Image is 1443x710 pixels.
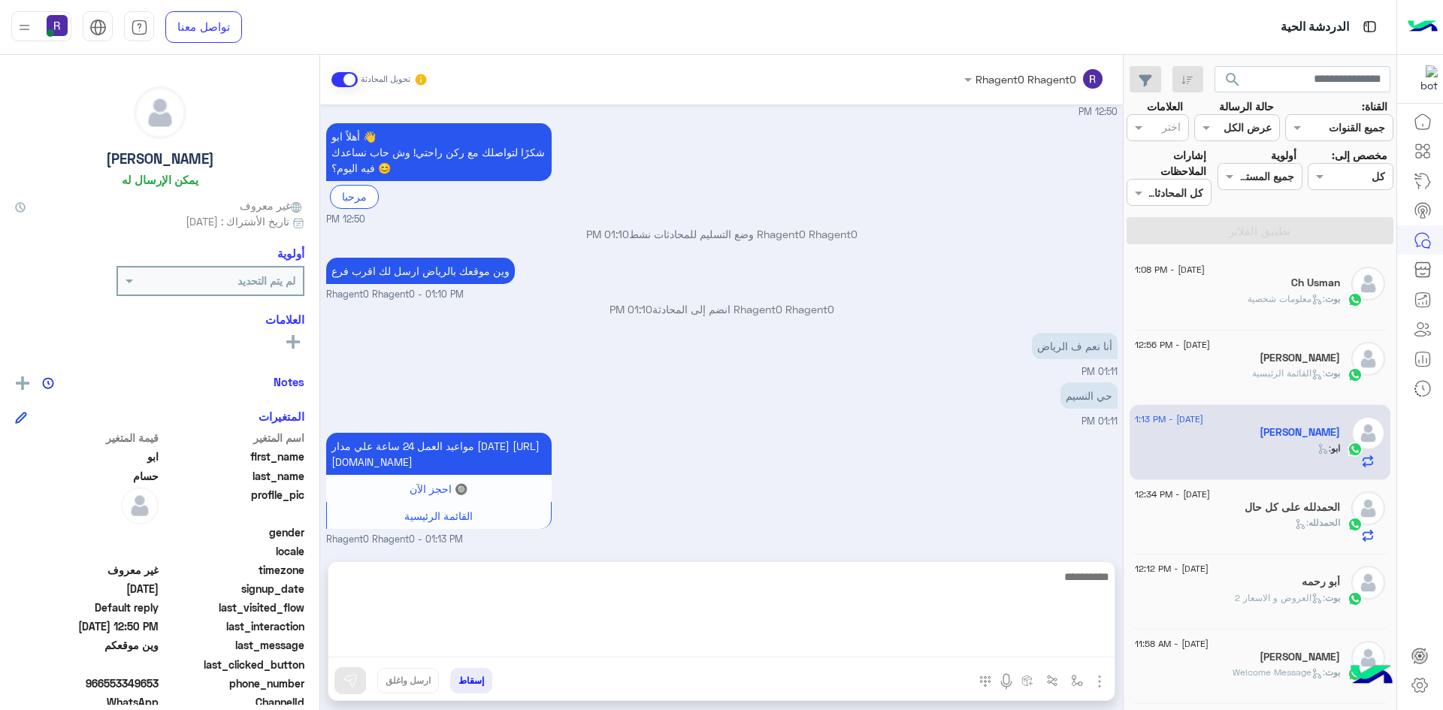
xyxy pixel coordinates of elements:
[15,468,159,484] span: حسام
[1162,119,1183,138] div: اختر
[1325,293,1340,304] span: بوت
[1281,17,1349,38] p: الدردشة الحية
[1295,517,1308,528] span: :
[997,672,1015,690] img: send voice note
[121,487,159,524] img: defaultAdmin.png
[124,11,154,43] a: tab
[15,694,159,710] span: 2
[326,226,1118,242] p: Rhagent0 Rhagent0 وضع التسليم للمحادثات نشط
[1135,263,1205,276] span: [DATE] - 1:08 PM
[326,213,365,227] span: 12:50 PM
[1332,147,1387,163] label: مخصص إلى:
[162,694,305,710] span: ChannelId
[186,213,289,229] span: تاريخ الأشتراك : [DATE]
[1215,66,1251,98] button: search
[1317,443,1331,454] span: :
[1252,367,1325,379] span: : القائمة الرئيسية
[15,637,159,653] span: وين موقعكم
[1351,566,1385,600] img: defaultAdmin.png
[326,533,463,547] span: Rhagent0 Rhagent0 - 01:13 PM
[1135,488,1210,501] span: [DATE] - 12:34 PM
[1348,442,1363,457] img: WhatsApp
[1081,366,1118,377] span: 01:11 PM
[331,440,540,468] span: مواعيد العمل 24 ساعة علي مدار [DATE] [URL][DOMAIN_NAME]
[1147,98,1183,114] label: العلامات
[106,150,214,168] h5: [PERSON_NAME]
[1245,501,1340,514] h5: الحمدلله على كل حال
[1271,147,1296,163] label: أولوية
[1015,668,1040,693] button: create order
[610,303,652,316] span: 01:10 PM
[1127,147,1206,180] label: إشارات الملاحظات
[274,375,304,388] h6: Notes
[343,673,358,688] img: send message
[15,449,159,464] span: ابو
[1219,98,1274,114] label: حالة الرسالة
[1224,71,1242,89] span: search
[15,618,159,634] span: 2025-08-17T09:50:31.672Z
[162,675,305,691] span: phone_number
[131,19,148,36] img: tab
[1325,666,1340,678] span: بوت
[1071,675,1083,687] img: select flow
[1348,292,1363,307] img: WhatsApp
[162,562,305,578] span: timezone
[1233,666,1325,678] span: : Welcome Message
[277,246,304,260] h6: أولوية
[1078,106,1118,117] span: 12:50 PM
[1235,592,1325,603] span: : العروض و الاسعار 2
[15,657,159,672] span: null
[1046,675,1058,687] img: Trigger scenario
[1360,17,1379,36] img: tab
[15,430,159,446] span: قيمة المتغير
[1325,367,1340,379] span: بوت
[1091,672,1109,690] img: send attachment
[1308,517,1340,528] span: الحمدلله
[162,524,305,540] span: gender
[1135,562,1209,576] span: [DATE] - 12:12 PM
[326,123,552,181] p: 17/8/2025, 12:50 PM
[162,430,305,446] span: اسم المتغير
[326,258,515,284] p: 17/8/2025, 1:10 PM
[1060,382,1118,409] p: 17/8/2025, 1:11 PM
[15,313,304,326] h6: العلامات
[42,377,54,389] img: notes
[326,301,1118,317] p: Rhagent0 Rhagent0 انضم إلى المحادثة
[162,618,305,634] span: last_interaction
[15,581,159,597] span: 2025-08-17T09:49:53.532Z
[330,185,379,208] div: مرحبا
[15,18,34,37] img: profile
[1351,491,1385,525] img: defaultAdmin.png
[1302,576,1340,588] h5: أبو رحمه
[1348,517,1363,532] img: WhatsApp
[135,87,186,138] img: defaultAdmin.png
[16,376,29,390] img: add
[404,509,473,522] span: القائمة الرئيسية
[1021,675,1033,687] img: create order
[1411,65,1438,92] img: 322853014244696
[410,482,467,495] span: 🔘 احجز الآن
[165,11,242,43] a: تواصل معنا
[1040,668,1065,693] button: Trigger scenario
[162,600,305,615] span: last_visited_flow
[1032,333,1118,359] p: 17/8/2025, 1:11 PM
[1351,641,1385,675] img: defaultAdmin.png
[15,675,159,691] span: 966553349653
[1351,416,1385,450] img: defaultAdmin.png
[122,173,198,186] h6: يمكن الإرسال له
[240,198,304,213] span: غير معروف
[259,409,304,423] h6: المتغيرات
[1135,338,1210,352] span: [DATE] - 12:56 PM
[1260,651,1340,663] h5: Arun Kumar Yadav
[1348,591,1363,606] img: WhatsApp
[162,543,305,559] span: locale
[1362,98,1387,114] label: القناة:
[162,487,305,521] span: profile_pic
[1331,443,1340,454] span: ابو
[162,637,305,653] span: last_message
[450,668,492,693] button: إسقاط
[1325,592,1340,603] span: بوت
[1260,426,1340,439] h5: ابو حسام
[162,657,305,672] span: last_clicked_button
[15,600,159,615] span: Default reply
